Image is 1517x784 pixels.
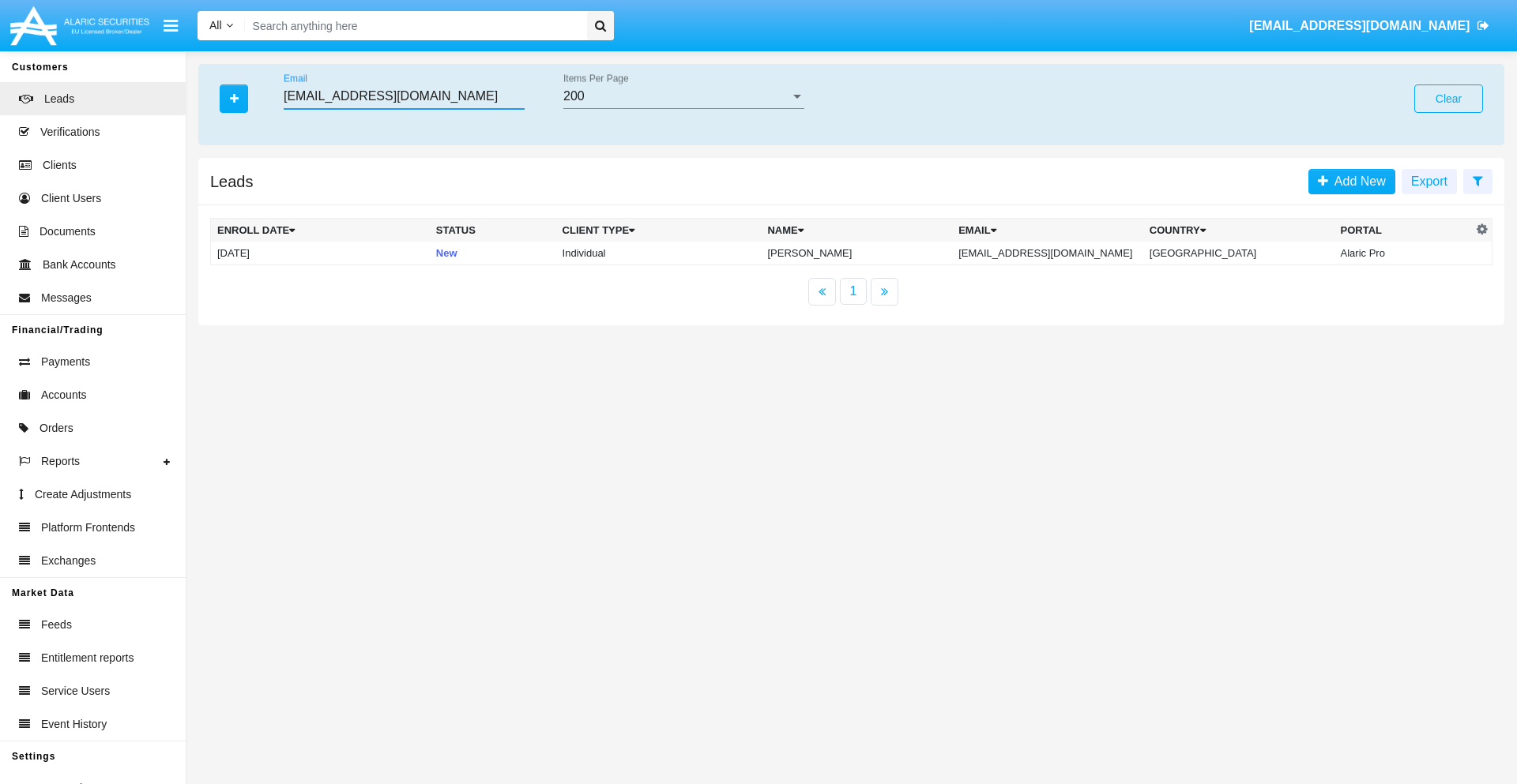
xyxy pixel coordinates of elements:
[761,219,952,242] th: Name
[41,387,87,403] span: Accounts
[1143,219,1334,242] th: Country
[563,89,585,103] span: 200
[198,17,245,34] a: All
[1143,242,1334,265] td: [GEOGRAPHIC_DATA]
[41,453,80,470] span: Reports
[41,650,134,666] span: Entitlement reports
[1411,174,1447,188] span: Export
[41,617,72,633] span: Feeds
[1334,242,1473,265] td: Alaric Pro
[41,553,96,569] span: Exchanges
[761,242,952,265] td: [PERSON_NAME]
[40,124,100,141] span: Verifications
[556,242,762,265] td: Individual
[1308,169,1395,194] a: Add New
[41,520,135,536] span: Platform Frontends
[41,716,107,733] span: Event History
[44,91,74,107] span: Leads
[43,257,116,273] span: Bank Accounts
[430,219,556,242] th: Status
[1334,219,1473,242] th: Portal
[211,219,430,242] th: Enroll Date
[41,354,90,370] span: Payments
[43,157,77,174] span: Clients
[1402,169,1457,194] button: Export
[40,223,96,240] span: Documents
[1242,4,1497,48] a: [EMAIL_ADDRESS][DOMAIN_NAME]
[952,242,1143,265] td: [EMAIL_ADDRESS][DOMAIN_NAME]
[209,19,222,32] span: All
[1328,174,1386,188] span: Add New
[556,219,762,242] th: Client Type
[41,190,101,207] span: Client Users
[41,683,110,700] span: Service Users
[41,290,92,306] span: Messages
[198,278,1504,306] nav: paginator
[8,2,152,49] img: Logo image
[1249,19,1470,32] span: [EMAIL_ADDRESS][DOMAIN_NAME]
[952,219,1143,242] th: Email
[35,486,131,503] span: Create Adjustments
[1414,84,1483,113] button: Clear
[245,11,582,40] input: Search
[430,242,556,265] td: New
[40,420,73,437] span: Orders
[211,242,430,265] td: [DATE]
[210,175,254,188] h5: Leads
